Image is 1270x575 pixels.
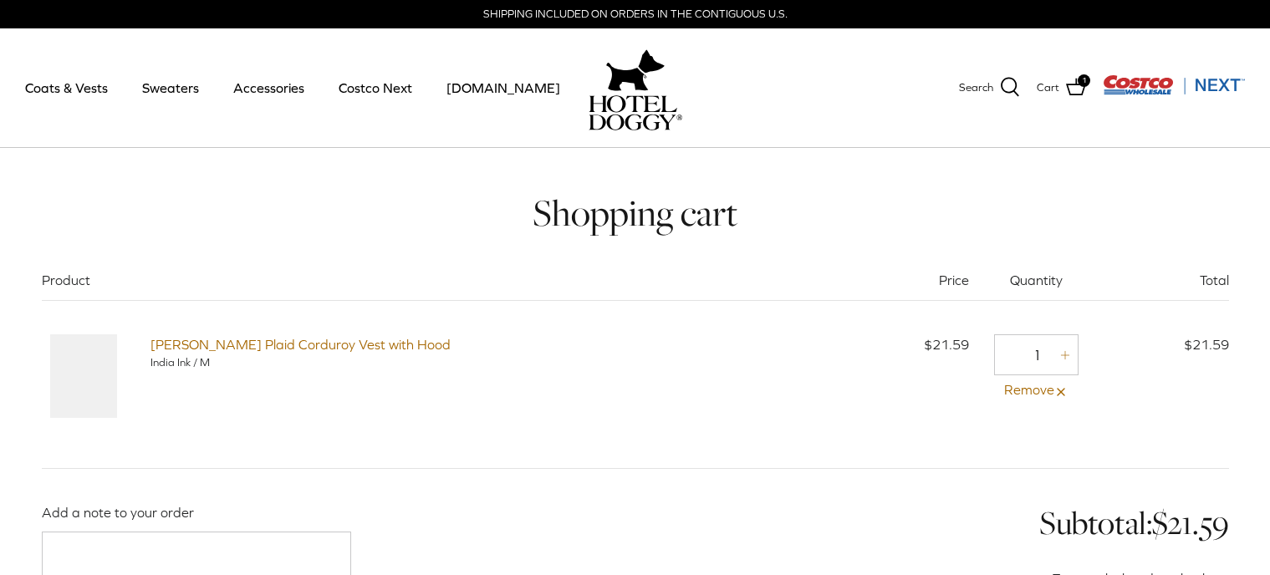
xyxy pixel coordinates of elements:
[1103,85,1245,98] a: Visit Costco Next
[218,59,319,116] a: Accessories
[150,355,777,370] div: India Ink / M
[1054,343,1080,364] a: Increase
[1037,79,1059,97] span: Cart
[431,59,575,116] a: [DOMAIN_NAME]
[1104,270,1229,300] div: Total
[994,379,1079,401] a: Remove
[42,190,1229,237] h1: Shopping cart
[10,59,123,116] a: Coats & Vests
[1078,74,1090,87] span: 1
[589,45,682,130] a: hoteldoggy.com hoteldoggycom
[150,337,451,352] a: [PERSON_NAME] Plaid Corduroy Vest with Hood
[1103,74,1245,95] img: Costco Next
[959,79,993,97] span: Search
[42,505,194,520] label: Add a note to your order
[802,270,994,300] div: Price
[1152,501,1229,545] span: $21.59
[127,59,214,116] a: Sweaters
[589,95,682,130] img: hoteldoggycom
[1037,77,1086,99] a: Cart 1
[695,502,1229,543] h2: Subtotal:
[959,77,1020,99] a: Search
[1024,335,1051,375] input: Quantity
[324,59,427,116] a: Costco Next
[606,45,665,95] img: hoteldoggy.com
[994,270,1104,300] div: Quantity
[1184,337,1229,352] span: $21.59
[42,270,802,300] div: Product
[924,337,969,352] span: $21.59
